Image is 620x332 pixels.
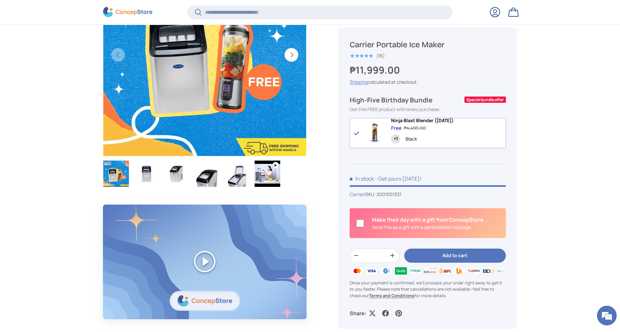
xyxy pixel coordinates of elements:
div: Is this a gift? [372,216,485,231]
img: carrier-portable-stainless-ice-maker-unit-youtube-video-concepstore [255,161,280,187]
span: In stock [350,175,374,182]
div: (16) [376,53,385,58]
img: qrph [466,266,481,276]
a: Carrier [350,191,364,197]
img: carrier-ice-maker-top-left-side-view-concepstore [194,161,220,187]
div: Minimize live chat window [108,3,124,19]
p: Share: [350,309,366,317]
span: SKU: [365,191,376,197]
img: carrier-ice-maker-left-side-open-lid-view-concepstore [224,161,250,187]
span: Ninja Blast Blender ([DATE]) [391,117,454,123]
img: grabpay [393,266,408,276]
div: Chat with us now [34,37,111,45]
img: metrobank [496,266,510,276]
span: 2001001331 [377,191,401,197]
p: - Get yours [DATE]! [375,175,421,182]
a: 5.0 out of 5.0 stars (16) [350,52,385,59]
img: bpi [437,266,452,276]
span: ★★★★★ [350,53,373,59]
h1: Carrier Portable Ice Maker [350,40,506,50]
a: Terms and Conditions [369,293,414,299]
img: Carrier Portable Ice Maker [103,161,129,187]
img: ConcepStore [103,7,152,17]
img: maya [408,266,423,276]
img: billease [423,266,437,276]
a: Ninja Blast Blender ([DATE]) [391,118,454,123]
img: gcash [379,266,393,276]
div: Black [406,135,417,142]
span: | [364,191,401,197]
div: Free [391,125,402,132]
textarea: Type your message and hit 'Enter' [3,179,125,202]
div: 5.0 out of 5.0 stars [350,53,373,59]
strong: ₱11,999.00 [350,63,402,77]
button: Add to cart [404,249,506,263]
p: Once your payment is confirmed, we'll process your order right away to get it to you faster. Plea... [350,280,506,299]
img: visa [364,266,379,276]
img: bdo [481,266,496,276]
img: carrier-ice-maker-full-view-concepstore [134,161,159,187]
div: High-Five Birthday Bundle [350,96,463,104]
img: ubp [452,266,466,276]
img: carrier-ice-maker-left-side-view-concepstore [164,161,189,187]
div: calculated at checkout. [350,78,506,85]
a: Shipping [350,79,368,85]
img: master [350,266,364,276]
span: We're online! [38,83,91,149]
input: Is this a gift? [356,219,364,227]
div: Quantity [391,134,400,144]
div: Special bundle offer [464,97,506,103]
span: Get this FREE product with every purchase. [350,106,440,112]
div: ₱4,495.00 [404,125,426,132]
